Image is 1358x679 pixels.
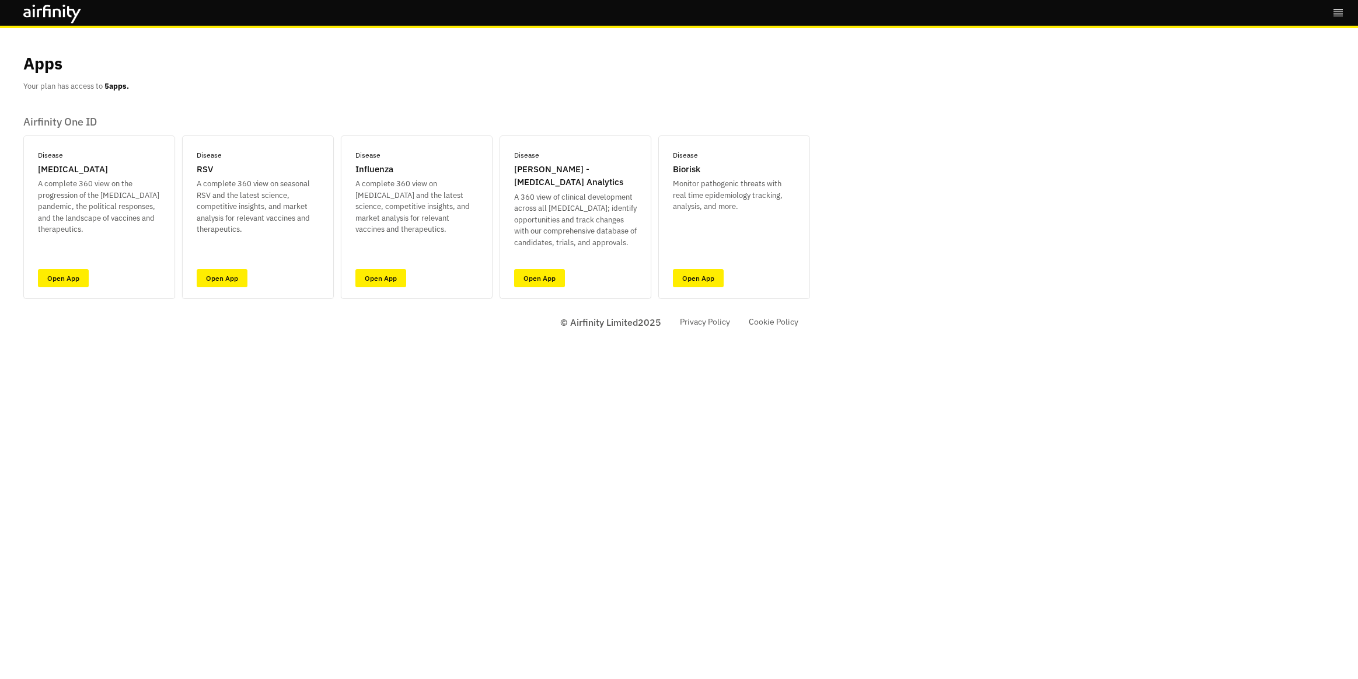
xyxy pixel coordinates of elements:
[673,178,795,213] p: Monitor pathogenic threats with real time epidemiology tracking, analysis, and more.
[38,150,63,161] p: Disease
[673,163,700,176] p: Biorisk
[673,150,698,161] p: Disease
[514,269,565,287] a: Open App
[197,163,213,176] p: RSV
[514,163,637,189] p: [PERSON_NAME] - [MEDICAL_DATA] Analytics
[104,81,129,91] b: 5 apps.
[514,191,637,249] p: A 360 view of clinical development across all [MEDICAL_DATA]; identify opportunities and track ch...
[355,150,380,161] p: Disease
[23,81,129,92] p: Your plan has access to
[355,163,393,176] p: Influenza
[197,178,319,235] p: A complete 360 view on seasonal RSV and the latest science, competitive insights, and market anal...
[23,116,810,128] p: Airfinity One ID
[38,163,108,176] p: [MEDICAL_DATA]
[355,178,478,235] p: A complete 360 view on [MEDICAL_DATA] and the latest science, competitive insights, and market an...
[197,150,222,161] p: Disease
[355,269,406,287] a: Open App
[514,150,539,161] p: Disease
[197,269,247,287] a: Open App
[749,316,798,328] a: Cookie Policy
[38,269,89,287] a: Open App
[560,315,661,329] p: © Airfinity Limited 2025
[23,51,62,76] p: Apps
[673,269,724,287] a: Open App
[38,178,160,235] p: A complete 360 view on the progression of the [MEDICAL_DATA] pandemic, the political responses, a...
[680,316,730,328] a: Privacy Policy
